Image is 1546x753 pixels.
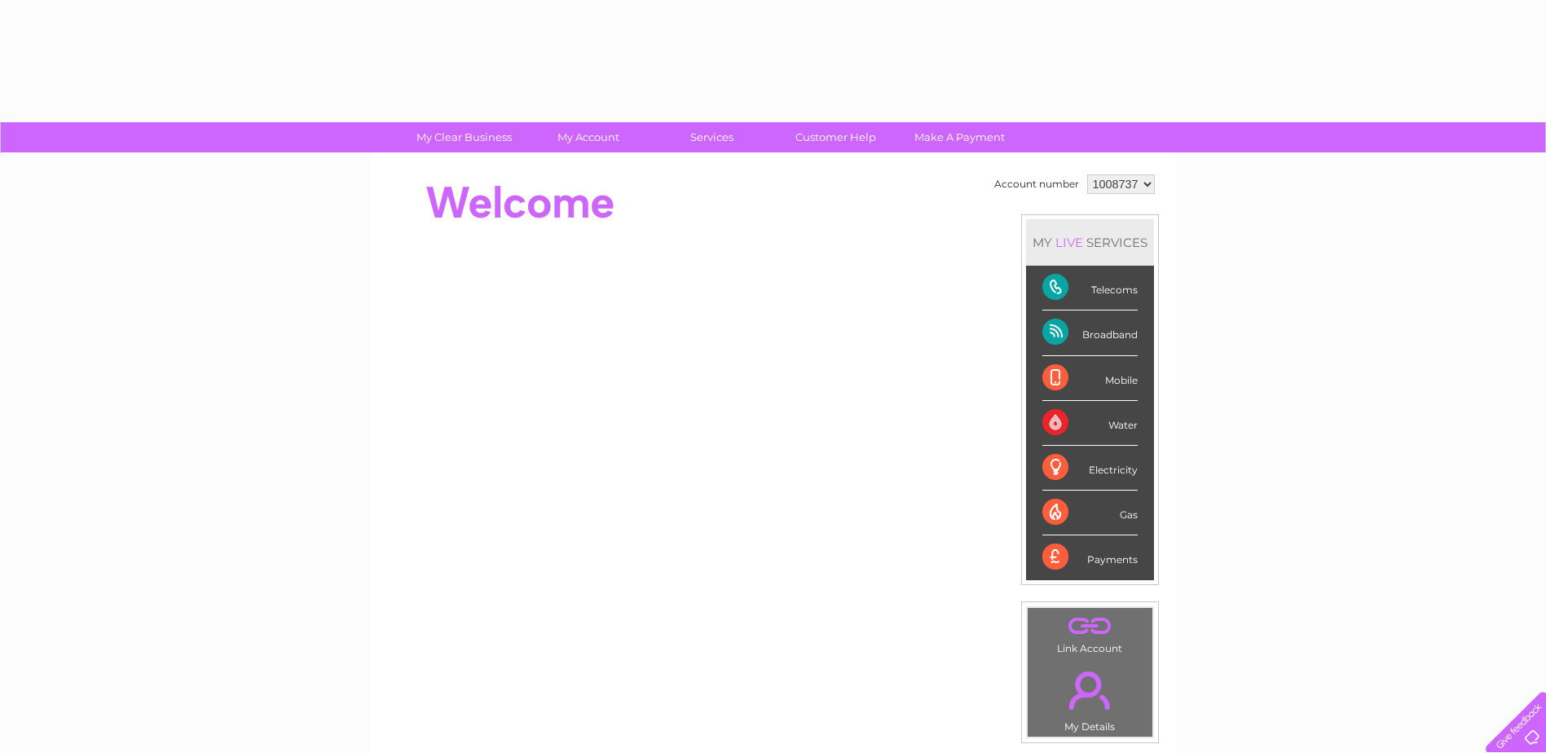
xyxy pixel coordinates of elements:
[1032,612,1148,641] a: .
[1042,446,1138,491] div: Electricity
[1027,658,1153,738] td: My Details
[1042,266,1138,310] div: Telecoms
[1032,662,1148,719] a: .
[521,122,655,152] a: My Account
[769,122,903,152] a: Customer Help
[1027,607,1153,658] td: Link Account
[1042,356,1138,401] div: Mobile
[645,122,779,152] a: Services
[990,170,1083,198] td: Account number
[1052,235,1086,250] div: LIVE
[1042,310,1138,355] div: Broadband
[397,122,531,152] a: My Clear Business
[1042,401,1138,446] div: Water
[1042,535,1138,579] div: Payments
[1026,219,1154,266] div: MY SERVICES
[1042,491,1138,535] div: Gas
[892,122,1027,152] a: Make A Payment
